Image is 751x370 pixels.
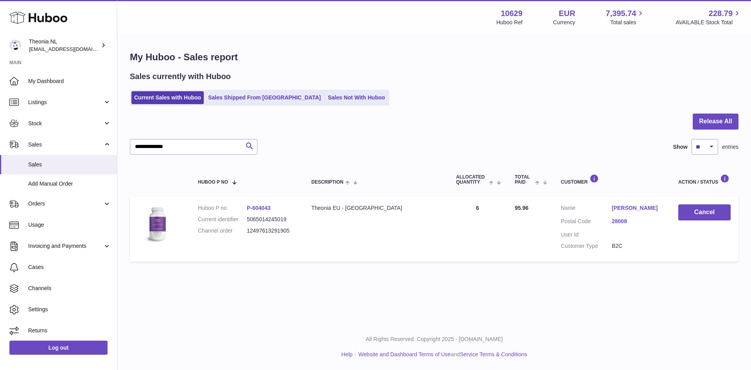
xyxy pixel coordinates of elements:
a: [PERSON_NAME] [612,204,663,212]
dt: Current identifier [198,216,247,223]
span: Total paid [515,175,533,185]
span: AVAILABLE Stock Total [676,19,742,26]
div: Customer [561,174,663,185]
dt: Channel order [198,227,247,235]
span: 7,395.74 [606,8,636,19]
div: Huboo Ref [496,19,523,26]
a: Sales Not With Huboo [325,91,388,104]
strong: 10629 [501,8,523,19]
button: Release All [693,114,738,130]
img: info@wholesomegoods.eu [9,40,21,51]
li: and [356,351,527,358]
dd: B2C [612,242,663,250]
div: Theonia EU - [GEOGRAPHIC_DATA] [311,204,440,212]
span: Listings [28,99,103,106]
a: Log out [9,341,108,355]
span: [EMAIL_ADDRESS][DOMAIN_NAME] [29,46,115,52]
div: Currency [553,19,575,26]
div: Theonia NL [29,38,99,53]
strong: EUR [559,8,575,19]
dt: User Id [561,231,612,238]
dt: Huboo P no [198,204,247,212]
span: 95.96 [515,205,528,211]
span: Orders [28,200,103,208]
a: P-604043 [247,205,271,211]
span: entries [722,143,738,151]
span: Total sales [610,19,645,26]
a: 228.79 AVAILABLE Stock Total [676,8,742,26]
a: Service Terms & Conditions [460,351,527,357]
dd: 5065014245019 [247,216,296,223]
span: 228.79 [709,8,733,19]
img: 106291725893172.jpg [138,204,177,244]
dt: Name [561,204,612,214]
a: Sales Shipped From [GEOGRAPHIC_DATA] [205,91,323,104]
button: Cancel [678,204,731,220]
a: 7,395.74 Total sales [606,8,645,26]
span: Usage [28,221,111,229]
h2: Sales currently with Huboo [130,71,231,82]
span: Returns [28,327,111,334]
td: 6 [448,197,507,262]
div: Action / Status [678,174,731,185]
a: Help [341,351,353,357]
span: Sales [28,161,111,168]
span: Invoicing and Payments [28,242,103,250]
span: Huboo P no [198,180,228,185]
span: Stock [28,120,103,127]
dd: 12497613291905 [247,227,296,235]
p: All Rights Reserved. Copyright 2025 - [DOMAIN_NAME] [124,336,745,343]
dt: Customer Type [561,242,612,250]
span: Cases [28,264,111,271]
dt: Postal Code [561,218,612,227]
a: 28008 [612,218,663,225]
label: Show [673,143,688,151]
span: Sales [28,141,103,148]
span: My Dashboard [28,78,111,85]
span: Description [311,180,343,185]
h1: My Huboo - Sales report [130,51,738,63]
span: Add Manual Order [28,180,111,188]
a: Website and Dashboard Terms of Use [358,351,451,357]
span: ALLOCATED Quantity [456,175,487,185]
span: Settings [28,306,111,313]
span: Channels [28,285,111,292]
a: Current Sales with Huboo [131,91,204,104]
